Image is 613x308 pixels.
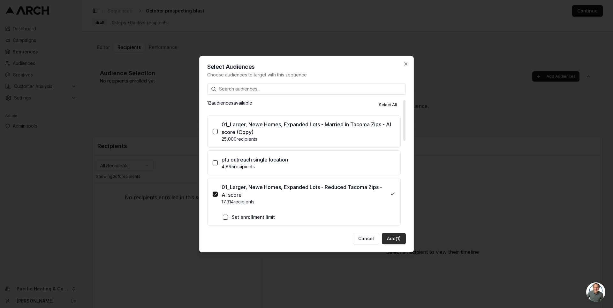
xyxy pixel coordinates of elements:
[222,156,288,163] p: ptu outreach single location
[213,160,218,165] button: ptu outreach single location4,895recipients
[207,100,252,110] p: 12 audience s available
[207,72,406,78] p: Choose audiences to target with this sequence
[213,129,218,134] button: 01_Larger, Newe Homes, Expanded Lots - Married in Tacoma Zips - AI score (Copy)25,000recipients
[222,183,386,199] p: 01_Larger, Newe Homes, Expanded Lots - Reduced Tacoma Zips - AI score
[222,121,395,136] p: 01_Larger, Newe Homes, Expanded Lots - Married in Tacoma Zips - AI score (Copy)
[222,136,395,142] p: 25,000 recipients
[232,214,275,220] label: Set enrollment limit
[207,64,406,70] h2: Select Audiences
[375,100,401,110] button: Select All
[353,233,379,244] button: Cancel
[222,199,386,205] p: 17,314 recipients
[222,163,395,170] p: 4,895 recipients
[207,83,406,95] input: Search audiences...
[382,233,406,244] button: Add(1)
[213,192,218,197] button: 01_Larger, Newe Homes, Expanded Lots - Reduced Tacoma Zips - AI score17,314recipients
